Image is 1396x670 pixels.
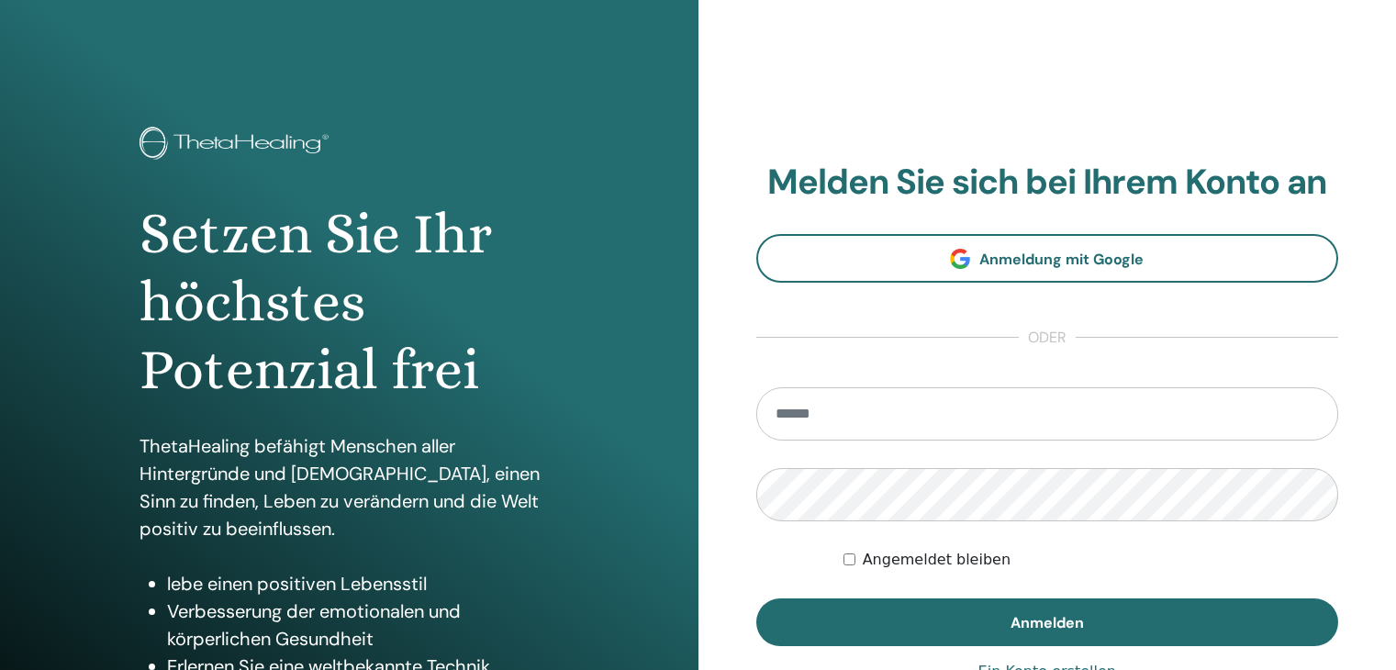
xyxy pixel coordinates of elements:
[863,549,1011,571] label: Angemeldet bleiben
[1011,613,1084,632] span: Anmelden
[140,200,559,405] h1: Setzen Sie Ihr höchstes Potenzial frei
[843,549,1338,571] div: Keep me authenticated indefinitely or until I manually logout
[756,162,1339,204] h2: Melden Sie sich bei Ihrem Konto an
[979,250,1144,269] span: Anmeldung mit Google
[756,598,1339,646] button: Anmelden
[140,432,559,542] p: ThetaHealing befähigt Menschen aller Hintergründe und [DEMOGRAPHIC_DATA], einen Sinn zu finden, L...
[1019,327,1076,349] span: oder
[756,234,1339,283] a: Anmeldung mit Google
[167,570,559,597] li: lebe einen positiven Lebensstil
[167,597,559,653] li: Verbesserung der emotionalen und körperlichen Gesundheit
